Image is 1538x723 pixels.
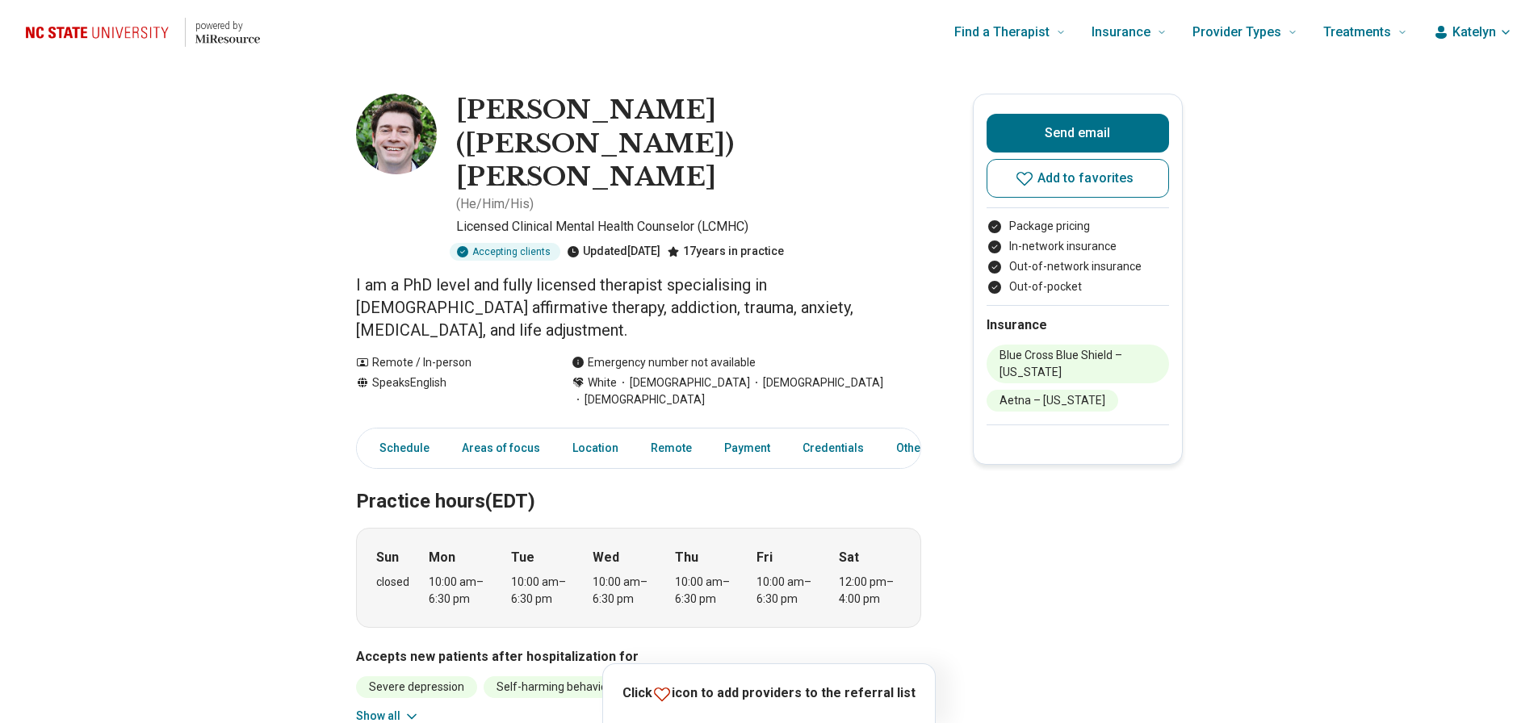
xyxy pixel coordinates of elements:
span: Treatments [1323,21,1391,44]
div: When does the program meet? [356,528,921,628]
span: White [588,374,617,391]
a: Schedule [360,432,439,465]
strong: Tue [511,548,534,567]
h3: Accepts new patients after hospitalization for [356,647,921,667]
li: Out-of-network insurance [987,258,1169,275]
a: Payment [715,432,780,465]
span: Insurance [1092,21,1150,44]
span: [DEMOGRAPHIC_DATA] [750,374,883,391]
strong: Wed [593,548,619,567]
div: closed [376,574,409,591]
button: Add to favorites [987,159,1169,198]
li: Self-harming behavior [484,676,624,698]
a: Credentials [793,432,874,465]
div: 10:00 am – 6:30 pm [756,574,819,608]
strong: Fri [756,548,773,567]
div: Accepting clients [450,243,560,261]
div: Speaks English [356,374,539,408]
div: Emergency number not available [572,354,756,371]
li: Aetna – [US_STATE] [987,390,1118,412]
p: Licensed Clinical Mental Health Counselor (LCMHC) [456,217,921,236]
h1: [PERSON_NAME] ([PERSON_NAME]) [PERSON_NAME] [456,94,921,194]
span: Add to favorites [1037,172,1134,185]
strong: Thu [675,548,698,567]
a: Location [563,432,628,465]
strong: Sat [839,548,859,567]
ul: Payment options [987,218,1169,295]
div: 10:00 am – 6:30 pm [593,574,655,608]
p: powered by [195,19,260,32]
span: Katelyn [1452,23,1496,42]
div: 10:00 am – 6:30 pm [511,574,573,608]
li: In-network insurance [987,238,1169,255]
img: Michael Eason, Licensed Clinical Mental Health Counselor (LCMHC) [356,94,437,174]
div: Updated [DATE] [567,243,660,261]
button: Katelyn [1433,23,1512,42]
li: Package pricing [987,218,1169,235]
p: I am a PhD level and fully licensed therapist specialising in [DEMOGRAPHIC_DATA] affirmative ther... [356,274,921,341]
h2: Insurance [987,316,1169,335]
a: Remote [641,432,702,465]
span: Find a Therapist [954,21,1050,44]
span: [DEMOGRAPHIC_DATA] [617,374,750,391]
li: Out-of-pocket [987,278,1169,295]
div: 10:00 am – 6:30 pm [675,574,737,608]
strong: Sun [376,548,399,567]
p: ( He/Him/His ) [456,194,534,214]
span: [DEMOGRAPHIC_DATA] [572,391,705,408]
a: Other [886,432,945,465]
a: Areas of focus [452,432,550,465]
div: 10:00 am – 6:30 pm [429,574,491,608]
span: Provider Types [1192,21,1281,44]
div: Remote / In-person [356,354,539,371]
li: Severe depression [356,676,477,698]
strong: Mon [429,548,455,567]
div: 12:00 pm – 4:00 pm [839,574,901,608]
p: Click icon to add providers to the referral list [622,683,916,704]
button: Send email [987,114,1169,153]
div: 17 years in practice [667,243,784,261]
h2: Practice hours (EDT) [356,449,921,516]
a: Home page [26,6,260,58]
li: Blue Cross Blue Shield – [US_STATE] [987,345,1169,383]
